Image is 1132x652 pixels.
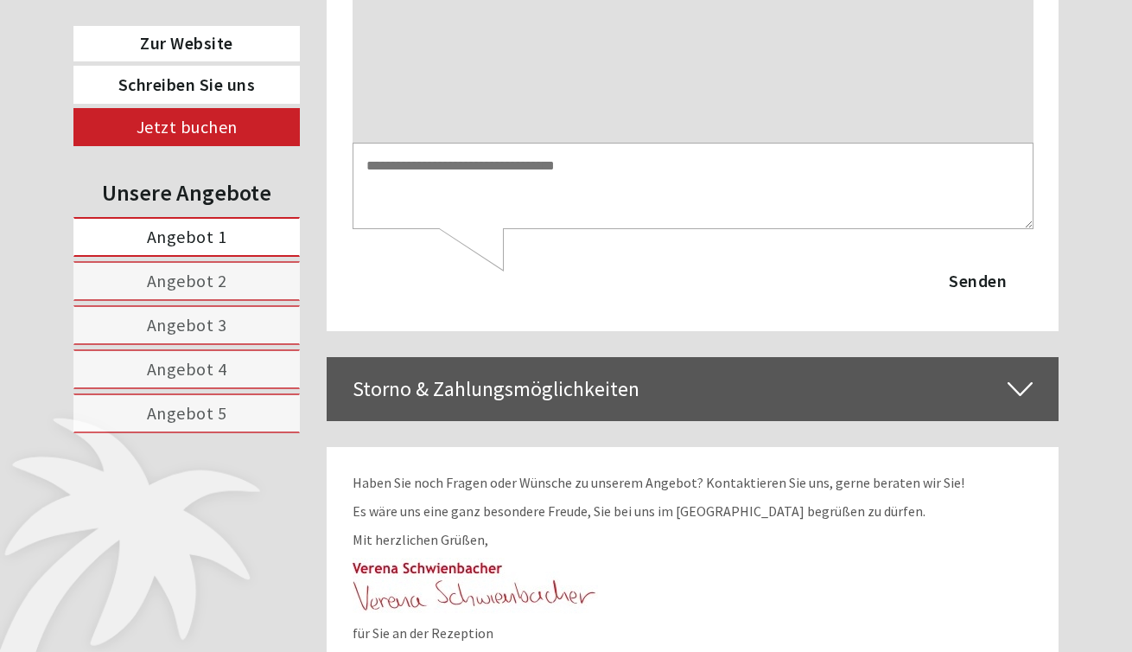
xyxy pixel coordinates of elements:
[353,558,598,615] img: user-45.jpg
[73,26,300,61] a: Zur Website
[26,84,266,96] small: 16:00
[327,357,1059,421] div: Storno & Zahlungsmöglichkeiten
[353,530,1033,550] p: Mit herzlichen Grüßen,
[73,176,300,208] div: Unsere Angebote
[147,314,227,336] span: Angebot 3
[13,47,275,99] div: Guten Tag, wie können wir Ihnen helfen?
[353,623,1033,643] p: für Sie an der Rezeption
[147,402,227,424] span: Angebot 5
[309,13,372,42] div: [DATE]
[147,270,227,291] span: Angebot 2
[73,108,300,146] a: Jetzt buchen
[147,226,227,247] span: Angebot 1
[353,473,1033,493] p: Haben Sie noch Fragen oder Wünsche zu unserem Angebot? Kontaktieren Sie uns, gerne beraten wir Sie!
[73,66,300,104] a: Schreiben Sie uns
[569,448,681,486] button: Senden
[26,50,266,64] div: PALMENGARTEN Hotel GSTÖR
[147,358,227,380] span: Angebot 4
[353,502,1033,521] p: Es wäre uns eine ganz besondere Freude, Sie bei uns im [GEOGRAPHIC_DATA] begrüßen zu dürfen.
